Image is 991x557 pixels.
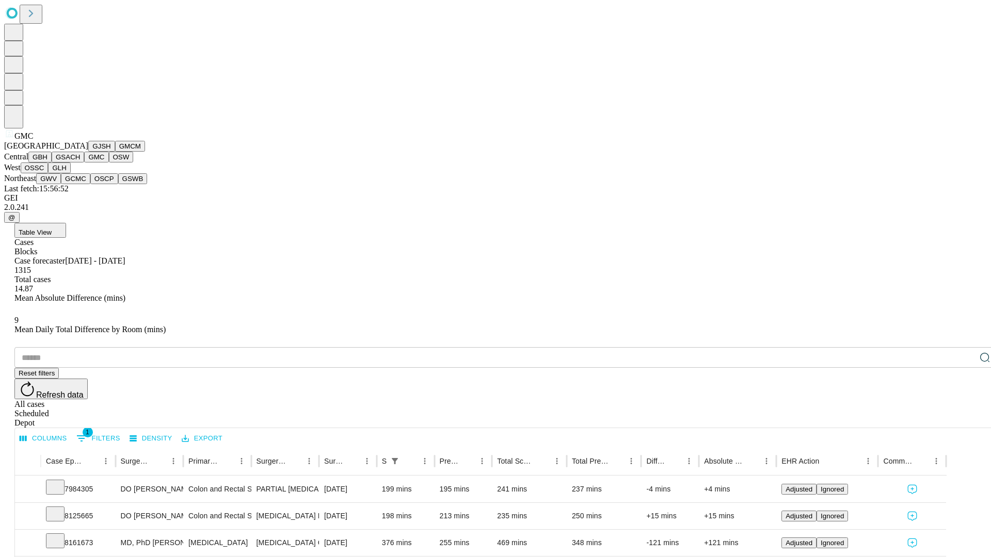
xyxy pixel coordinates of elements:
button: Expand [20,481,36,499]
span: 1 [83,427,93,437]
div: PARTIAL [MEDICAL_DATA] WITH ANASTOMOSIS [257,476,314,502]
div: -121 mins [646,530,694,556]
div: 1 active filter [388,454,402,468]
div: Absolute Difference [704,457,744,465]
button: Menu [475,454,489,468]
button: GMCM [115,141,145,152]
div: Total Scheduled Duration [497,457,534,465]
span: Table View [19,228,52,236]
span: Central [4,152,28,161]
button: Sort [220,454,234,468]
button: Reset filters [14,368,59,379]
div: Surgery Date [324,457,344,465]
div: Scheduled In Room Duration [382,457,387,465]
div: 8161673 [46,530,110,556]
div: +15 mins [646,503,694,529]
div: Surgery Name [257,457,286,465]
button: Adjusted [781,537,817,548]
button: Ignored [817,511,848,521]
div: [DATE] [324,503,372,529]
button: Menu [99,454,113,468]
button: Sort [610,454,624,468]
div: 198 mins [382,503,429,529]
button: Sort [535,454,550,468]
div: [DATE] [324,530,372,556]
div: 241 mins [497,476,562,502]
button: Refresh data [14,379,88,399]
button: OSSC [21,162,49,173]
div: 376 mins [382,530,429,556]
div: 2.0.241 [4,203,987,212]
button: Export [179,431,225,447]
span: 1315 [14,266,31,274]
button: GSACH [52,152,84,162]
button: Show filters [74,430,123,447]
div: Colon and Rectal Surgery [188,476,246,502]
span: Ignored [821,485,844,493]
div: Predicted In Room Duration [440,457,460,465]
button: Menu [929,454,944,468]
div: 7984305 [46,476,110,502]
span: Ignored [821,512,844,520]
button: Density [127,431,175,447]
span: Case forecaster [14,256,65,265]
button: GJSH [88,141,115,152]
div: [MEDICAL_DATA] [188,530,246,556]
span: Adjusted [786,512,812,520]
button: OSCP [90,173,118,184]
div: DO [PERSON_NAME] Do [121,503,178,529]
span: Mean Absolute Difference (mins) [14,293,125,302]
div: 255 mins [440,530,487,556]
div: [MEDICAL_DATA] PARTIAL [MEDICAL_DATA] WITH COLOPROCTOSTOMY [257,503,314,529]
button: Select columns [17,431,70,447]
button: @ [4,212,20,223]
span: [DATE] - [DATE] [65,256,125,265]
div: Difference [646,457,666,465]
div: GEI [4,193,987,203]
div: Colon and Rectal Surgery [188,503,246,529]
button: Sort [403,454,418,468]
div: [DATE] [324,476,372,502]
div: +121 mins [704,530,771,556]
div: 8125665 [46,503,110,529]
button: GMC [84,152,108,162]
span: @ [8,214,15,221]
button: Menu [759,454,774,468]
button: Menu [166,454,181,468]
span: GMC [14,132,33,140]
div: MD, PhD [PERSON_NAME] Phd [121,530,178,556]
div: 250 mins [572,503,636,529]
button: Adjusted [781,484,817,495]
div: -4 mins [646,476,694,502]
button: Show filters [388,454,402,468]
div: DO [PERSON_NAME] Do [121,476,178,502]
button: GWV [36,173,61,184]
span: Last fetch: 15:56:52 [4,184,69,193]
span: [GEOGRAPHIC_DATA] [4,141,88,150]
div: EHR Action [781,457,819,465]
button: Sort [667,454,682,468]
button: Expand [20,534,36,552]
button: Sort [745,454,759,468]
span: 9 [14,316,19,324]
div: Surgeon Name [121,457,151,465]
button: Sort [915,454,929,468]
button: GLH [48,162,70,173]
button: Menu [234,454,249,468]
button: Menu [550,454,564,468]
span: West [4,163,21,172]
button: Menu [861,454,875,468]
button: Menu [302,454,316,468]
button: Adjusted [781,511,817,521]
span: Ignored [821,539,844,547]
span: Adjusted [786,539,812,547]
button: GSWB [118,173,148,184]
button: Sort [287,454,302,468]
button: Ignored [817,484,848,495]
button: Expand [20,507,36,526]
button: Table View [14,223,66,238]
button: GCMC [61,173,90,184]
div: +15 mins [704,503,771,529]
span: Northeast [4,174,36,183]
span: Reset filters [19,369,55,377]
